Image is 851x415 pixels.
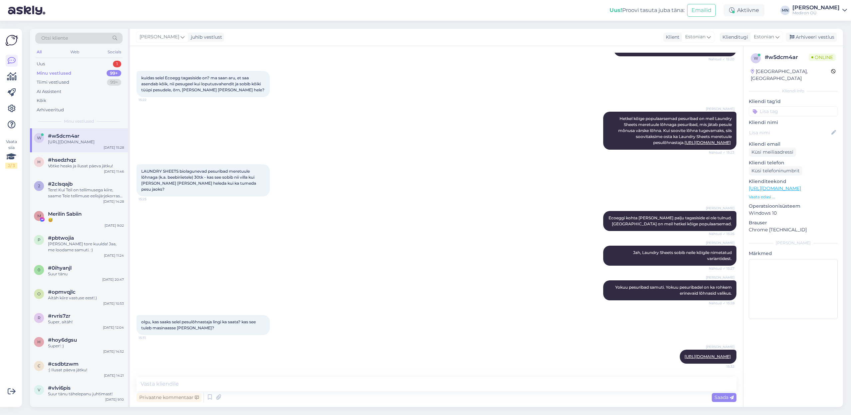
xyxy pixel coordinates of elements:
[5,34,18,47] img: Askly Logo
[684,354,731,359] a: [URL][DOMAIN_NAME]
[48,139,124,145] div: [URL][DOMAIN_NAME]
[188,34,222,41] div: juhib vestlust
[48,265,72,271] span: #0ihyanjl
[749,185,801,191] a: [URL][DOMAIN_NAME]
[104,253,124,258] div: [DATE] 11:24
[137,393,202,402] div: Privaatne kommentaar
[706,344,734,349] span: [PERSON_NAME]
[103,301,124,306] div: [DATE] 10:53
[610,6,684,14] div: Proovi tasuta juba täna:
[754,56,758,61] span: w
[5,139,17,169] div: Vaata siia
[48,319,124,325] div: Super, aitäh!
[633,250,733,261] span: Jah, Laundry Sheets sobib neile kõigile nimetatud variantidest.
[105,223,124,228] div: [DATE] 9:02
[64,118,94,124] span: Minu vestlused
[48,157,76,163] span: #hsedzhqz
[106,48,123,56] div: Socials
[720,34,748,41] div: Klienditugi
[139,97,164,102] span: 15:22
[104,145,124,150] div: [DATE] 15:28
[618,116,733,145] span: Hetkel kõige populaarsemad pesuribad on meil Laundry Sheets meretuule lõhnaga pesuribad, mis jäta...
[610,7,622,13] b: Uus!
[37,135,41,140] span: w
[37,213,41,218] span: M
[48,367,124,373] div: :) Ilusat päeva jätku!
[709,231,734,236] span: Nähtud ✓ 15:26
[37,107,64,113] div: Arhiveeritud
[684,140,731,145] a: [URL][DOMAIN_NAME]
[709,364,734,369] span: 15:32
[749,106,838,116] input: Lisa tag
[48,289,76,295] span: #opmvqjlc
[749,98,838,105] p: Kliendi tag'id
[754,33,774,41] span: Estonian
[38,387,40,392] span: v
[139,197,164,202] span: 15:25
[724,4,764,16] div: Aktiivne
[38,183,40,188] span: 2
[38,237,41,242] span: p
[37,79,69,86] div: Tiimi vestlused
[48,343,124,349] div: Super! :)
[749,219,838,226] p: Brauser
[765,53,809,61] div: # w5dcm4ar
[48,163,124,169] div: Võtke heaks ja ilusat päeva jätku!
[749,129,830,136] input: Lisa nimi
[38,363,41,368] span: c
[48,211,82,217] span: Merilin Sabiin
[48,361,79,367] span: #csdbtzwm
[48,385,71,391] span: #vlvi6pis
[37,97,46,104] div: Kõik
[706,275,734,280] span: [PERSON_NAME]
[615,285,733,296] span: Yokuu pesuribad samuti. Yokuu pesuribadel on ka rohkem erinevaid lõhnasid valikus.
[107,79,121,86] div: 99+
[37,61,45,67] div: Uus
[105,397,124,402] div: [DATE] 9:10
[140,33,179,41] span: [PERSON_NAME]
[749,203,838,210] p: Operatsioonisüsteem
[104,373,124,378] div: [DATE] 14:21
[751,68,831,82] div: [GEOGRAPHIC_DATA], [GEOGRAPHIC_DATA]
[48,187,124,199] div: Tere! Kui Teil on tellimusega kiire, saame Teie tellimuse eelisjärjekorras komplekteerida. Sellis...
[792,5,847,16] a: [PERSON_NAME]Mediron OÜ
[5,163,17,169] div: 2 / 3
[709,150,734,155] span: Nähtud ✓ 15:23
[141,75,264,92] span: kuidas selel Ecoegg tagasiside on? ma saan aru, et saa asendab kõik, nii pesugeel kui loputusvahe...
[37,339,41,344] span: h
[48,133,79,139] span: #w5dcm4ar
[48,235,74,241] span: #pbtwojia
[48,181,73,187] span: #2clsqajb
[708,57,734,62] span: Nähtud ✓ 15:20
[706,206,734,211] span: [PERSON_NAME]
[103,325,124,330] div: [DATE] 12:04
[749,210,838,217] p: Windows 10
[749,166,802,175] div: Küsi telefoninumbrit
[786,33,837,42] div: Arhiveeri vestlus
[714,394,734,400] span: Saada
[749,141,838,148] p: Kliendi email
[48,217,124,223] div: 😅
[749,240,838,246] div: [PERSON_NAME]
[103,199,124,204] div: [DATE] 14:28
[37,70,71,77] div: Minu vestlused
[141,319,257,330] span: olgu, kas saaks selel pesulõhnastaja lingi ka saata? kas see tuleb masinaasse [PERSON_NAME]?
[102,277,124,282] div: [DATE] 20:47
[48,313,70,319] span: #rvris7zr
[104,169,124,174] div: [DATE] 11:46
[48,391,124,397] div: Suur tänu tähelepanu juhtimast!
[687,4,716,17] button: Emailid
[69,48,81,56] div: Web
[709,301,734,306] span: Nähtud ✓ 15:28
[37,88,61,95] div: AI Assistent
[792,5,840,10] div: [PERSON_NAME]
[38,267,40,272] span: 0
[685,33,705,41] span: Estonian
[749,148,796,157] div: Küsi meiliaadressi
[749,250,838,257] p: Märkmed
[706,106,734,111] span: [PERSON_NAME]
[792,10,840,16] div: Mediron OÜ
[37,291,41,296] span: o
[809,54,836,61] span: Online
[663,34,679,41] div: Klient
